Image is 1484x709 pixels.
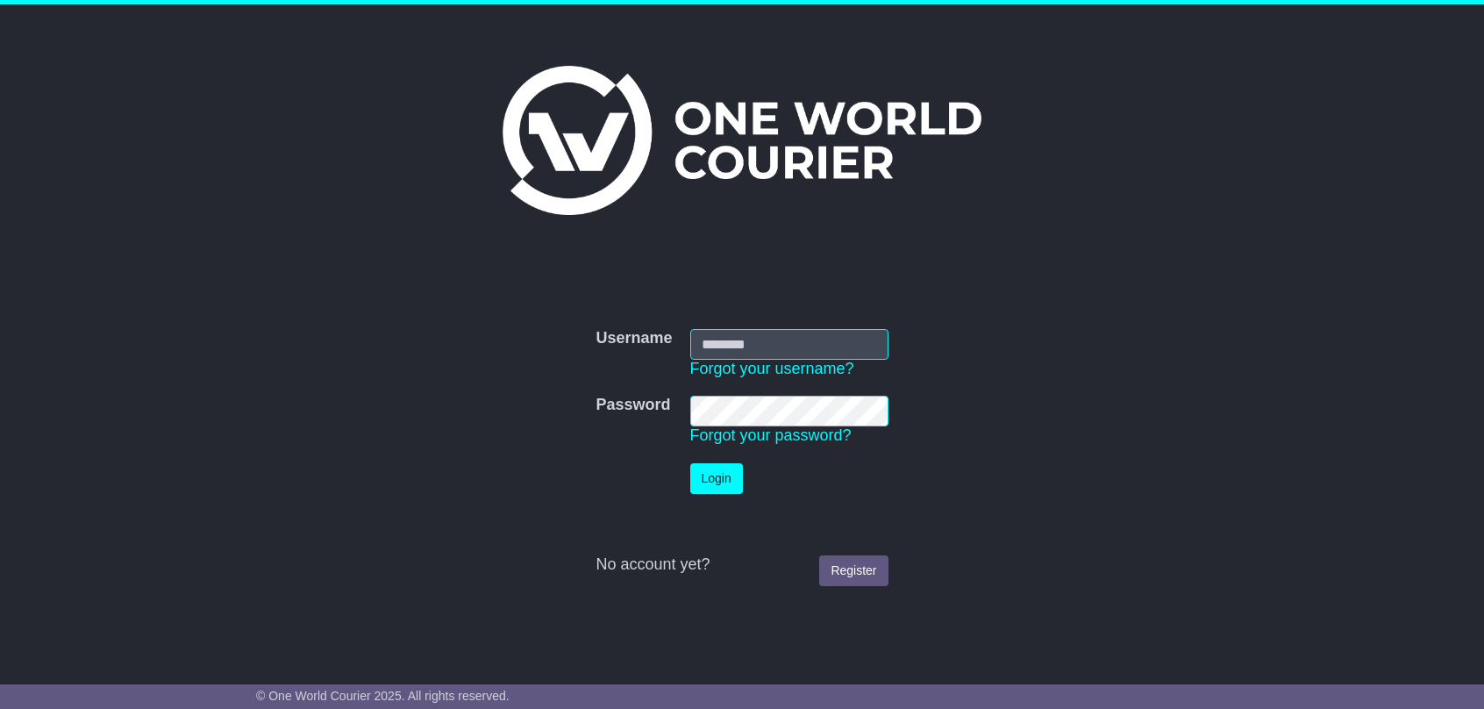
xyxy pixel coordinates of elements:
[690,426,852,444] a: Forgot your password?
[596,555,888,575] div: No account yet?
[503,66,981,215] img: One World
[596,396,670,415] label: Password
[256,689,510,703] span: © One World Courier 2025. All rights reserved.
[819,555,888,586] a: Register
[690,360,854,377] a: Forgot your username?
[596,329,672,348] label: Username
[690,463,743,494] button: Login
